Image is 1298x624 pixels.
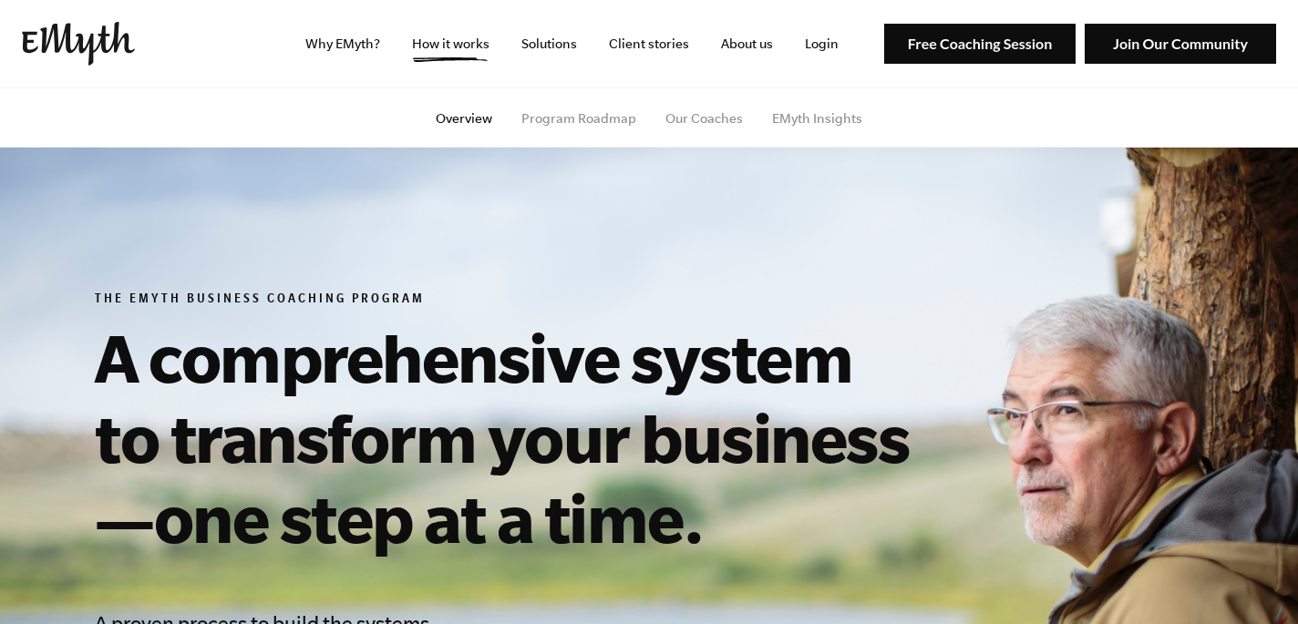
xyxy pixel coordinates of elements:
[665,111,743,126] a: Our Coaches
[1085,24,1276,65] img: Join Our Community
[436,111,492,126] a: Overview
[772,111,862,126] a: EMyth Insights
[95,292,926,310] h6: The EMyth Business Coaching Program
[884,24,1076,65] img: Free Coaching Session
[95,317,926,558] h1: A comprehensive system to transform your business—one step at a time.
[521,111,636,126] a: Program Roadmap
[22,22,135,66] img: EMyth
